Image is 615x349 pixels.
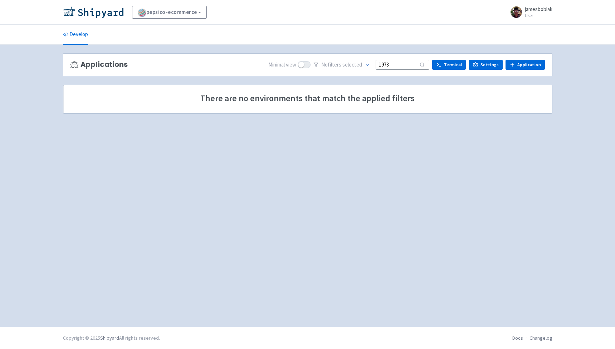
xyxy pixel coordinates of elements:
[525,6,552,13] span: jamesboblak
[321,61,362,69] span: No filter s
[506,60,545,70] a: Application
[529,335,552,341] a: Changelog
[525,13,552,18] small: User
[63,334,160,342] div: Copyright © 2025 All rights reserved.
[63,25,88,45] a: Develop
[268,61,296,69] span: Minimal view
[342,61,362,68] span: selected
[432,60,466,70] a: Terminal
[63,6,123,18] img: Shipyard logo
[70,60,128,69] h3: Applications
[72,94,543,103] span: There are no environments that match the applied filters
[100,335,119,341] a: Shipyard
[376,60,429,69] input: Search...
[132,6,207,19] a: pepsico-ecommerce
[469,60,503,70] a: Settings
[506,6,552,18] a: jamesboblak User
[512,335,523,341] a: Docs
